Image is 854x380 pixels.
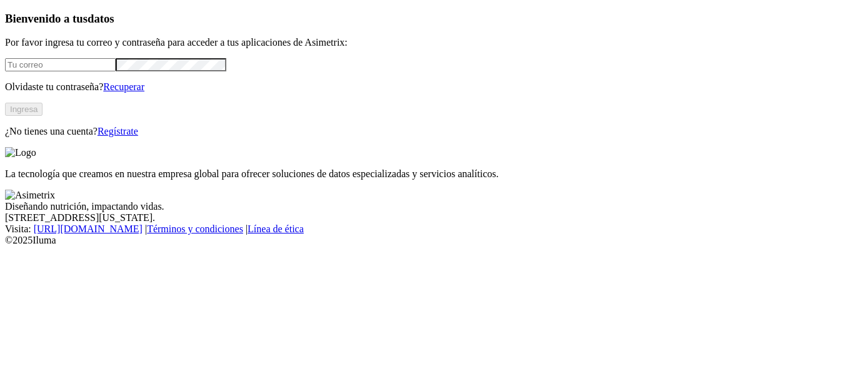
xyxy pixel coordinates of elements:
div: © 2025 Iluma [5,235,849,246]
input: Tu correo [5,58,116,71]
p: Por favor ingresa tu correo y contraseña para acceder a tus aplicaciones de Asimetrix: [5,37,849,48]
a: [URL][DOMAIN_NAME] [34,223,143,234]
p: La tecnología que creamos en nuestra empresa global para ofrecer soluciones de datos especializad... [5,168,849,180]
a: Línea de ética [248,223,304,234]
h3: Bienvenido a tus [5,12,849,26]
img: Asimetrix [5,190,55,201]
img: Logo [5,147,36,158]
button: Ingresa [5,103,43,116]
a: Términos y condiciones [147,223,243,234]
div: [STREET_ADDRESS][US_STATE]. [5,212,849,223]
a: Recuperar [103,81,144,92]
div: Visita : | | [5,223,849,235]
div: Diseñando nutrición, impactando vidas. [5,201,849,212]
a: Regístrate [98,126,138,136]
span: datos [88,12,114,25]
p: Olvidaste tu contraseña? [5,81,849,93]
p: ¿No tienes una cuenta? [5,126,849,137]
